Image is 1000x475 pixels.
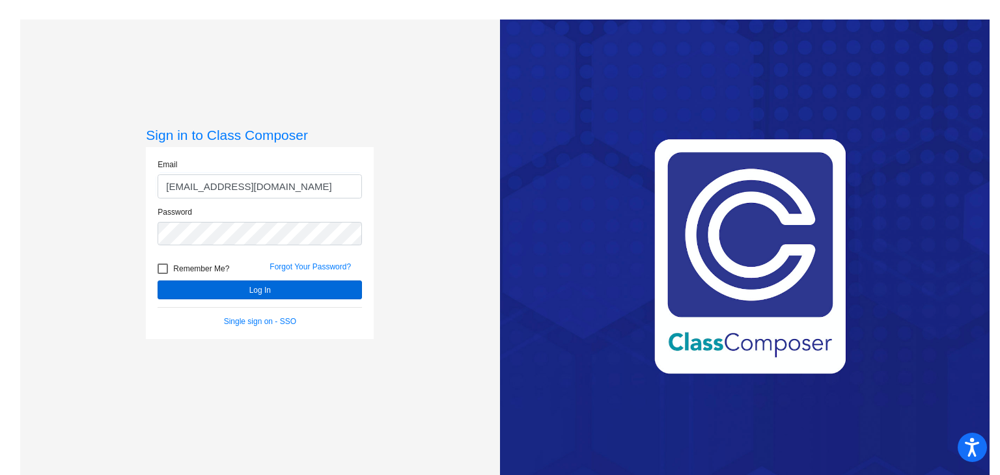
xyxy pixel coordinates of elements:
[270,262,351,271] a: Forgot Your Password?
[158,159,177,170] label: Email
[158,206,192,218] label: Password
[224,317,296,326] a: Single sign on - SSO
[173,261,229,277] span: Remember Me?
[146,127,374,143] h3: Sign in to Class Composer
[158,280,362,299] button: Log In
